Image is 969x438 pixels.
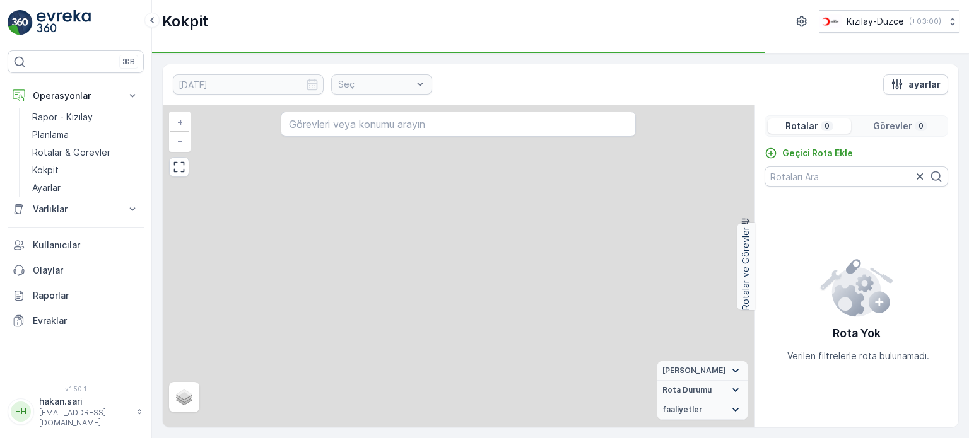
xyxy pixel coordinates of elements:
[8,10,33,35] img: logo
[785,120,818,132] p: Rotalar
[8,283,144,308] a: Raporlar
[8,308,144,333] a: Evraklar
[8,83,144,108] button: Operasyonlar
[8,197,144,222] button: Varlıklar
[27,179,144,197] a: Ayarlar
[917,121,925,131] p: 0
[657,361,748,381] summary: [PERSON_NAME]
[873,120,912,132] p: Görevler
[787,350,929,362] p: Verilen filtrelerle rota bulunamadı.
[662,366,726,376] span: [PERSON_NAME]
[847,15,904,28] p: Kızılay-Düzce
[33,89,119,102] p: Operasyonlar
[819,10,959,33] button: Kızılay-Düzce(+03:00)
[37,10,91,35] img: logo_light-DOdMpM7g.png
[739,227,752,310] p: Rotalar ve Görevler
[909,16,941,26] p: ( +03:00 )
[27,108,144,126] a: Rapor - Kızılay
[32,146,110,159] p: Rotalar & Görevler
[170,383,198,411] a: Layers
[782,147,853,159] p: Geçici Rota Ekle
[833,325,881,342] p: Rota Yok
[33,264,139,277] p: Olaylar
[8,395,144,428] button: HHhakan.sari[EMAIL_ADDRESS][DOMAIN_NAME]
[33,289,139,302] p: Raporlar
[908,78,941,91] p: ayarlar
[170,132,189,151] a: Uzaklaştır
[32,129,69,141] p: Planlama
[8,258,144,283] a: Olaylar
[173,74,324,95] input: dd/mm/yyyy
[657,400,748,420] summary: faaliyetler
[27,161,144,179] a: Kokpit
[662,385,712,395] span: Rota Durumu
[819,256,893,317] img: config error
[27,126,144,144] a: Planlama
[32,111,93,124] p: Rapor - Kızılay
[281,112,635,137] input: Görevleri veya konumu arayın
[39,408,130,428] p: [EMAIL_ADDRESS][DOMAIN_NAME]
[177,117,183,127] span: +
[765,147,853,159] a: Geçici Rota Ekle
[33,203,119,216] p: Varlıklar
[122,57,135,67] p: ⌘B
[883,74,948,95] button: ayarlar
[39,395,130,408] p: hakan.sari
[662,405,702,415] span: faaliyetler
[8,233,144,258] a: Kullanıcılar
[819,14,842,28] img: download_svj7U3e.png
[27,144,144,161] a: Rotalar & Görevler
[177,135,184,146] span: −
[8,385,144,393] span: v 1.50.1
[162,11,209,32] p: Kokpit
[823,121,831,131] p: 0
[33,239,139,251] p: Kullanıcılar
[170,113,189,132] a: Yakınlaştır
[11,401,31,422] div: HH
[765,166,948,187] input: Rotaları Ara
[33,314,139,327] p: Evraklar
[657,381,748,400] summary: Rota Durumu
[32,182,61,194] p: Ayarlar
[32,164,59,176] p: Kokpit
